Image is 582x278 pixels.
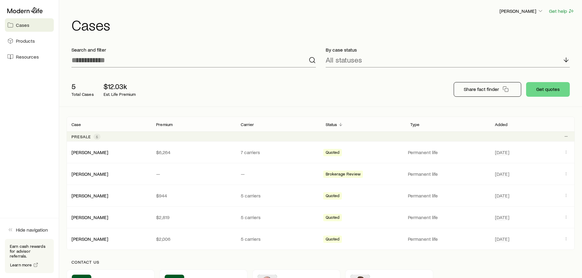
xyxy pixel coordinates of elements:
p: Search and filter [71,47,316,53]
span: [DATE] [495,236,509,242]
button: Share fact finder [454,82,521,97]
div: [PERSON_NAME] [71,214,108,221]
p: — [156,171,231,177]
p: Permanent life [408,149,488,155]
p: Permanent life [408,193,488,199]
button: [PERSON_NAME] [499,8,544,15]
div: Earn cash rewards for advisor referrals.Learn more [5,239,54,273]
p: Permanent life [408,236,488,242]
p: Est. Life Premium [104,92,136,97]
div: [PERSON_NAME] [71,171,108,177]
a: Resources [5,50,54,63]
a: [PERSON_NAME] [71,149,108,155]
span: Quoted [326,236,340,243]
span: Hide navigation [16,227,48,233]
p: All statuses [326,56,362,64]
p: $12.03k [104,82,136,91]
p: [PERSON_NAME] [500,8,544,14]
p: 5 carriers [241,193,316,199]
p: Contact us [71,260,570,265]
span: Learn more [10,263,32,267]
p: Premium [156,122,173,127]
a: [PERSON_NAME] [71,171,108,177]
div: Client cases [67,117,575,250]
h1: Cases [71,17,575,32]
p: Added [495,122,508,127]
span: [DATE] [495,171,509,177]
span: Quoted [326,193,340,200]
button: Get help [549,8,575,15]
div: [PERSON_NAME] [71,236,108,242]
span: [DATE] [495,214,509,220]
a: [PERSON_NAME] [71,214,108,220]
p: Earn cash rewards for advisor referrals. [10,244,49,258]
div: [PERSON_NAME] [71,149,108,156]
a: [PERSON_NAME] [71,236,108,242]
p: Total Cases [71,92,94,97]
a: [PERSON_NAME] [71,193,108,198]
span: Quoted [326,150,340,156]
p: Permanent life [408,171,488,177]
p: Case [71,122,81,127]
button: Get quotes [526,82,570,97]
p: $2,006 [156,236,231,242]
span: Products [16,38,35,44]
p: 5 carriers [241,214,316,220]
span: [DATE] [495,193,509,199]
p: Status [326,122,337,127]
p: 5 carriers [241,236,316,242]
p: $2,819 [156,214,231,220]
p: $6,264 [156,149,231,155]
span: Cases [16,22,29,28]
a: Products [5,34,54,48]
button: Hide navigation [5,223,54,236]
p: $944 [156,193,231,199]
span: 5 [96,134,98,139]
p: Presale [71,134,91,139]
p: 5 [71,82,94,91]
span: Resources [16,54,39,60]
p: By case status [326,47,570,53]
p: Share fact finder [464,86,499,92]
span: Brokerage Review [326,171,361,178]
p: Permanent life [408,214,488,220]
p: Carrier [241,122,254,127]
span: [DATE] [495,149,509,155]
p: 7 carriers [241,149,316,155]
a: Cases [5,18,54,32]
p: Type [410,122,420,127]
p: — [241,171,316,177]
span: Quoted [326,215,340,221]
